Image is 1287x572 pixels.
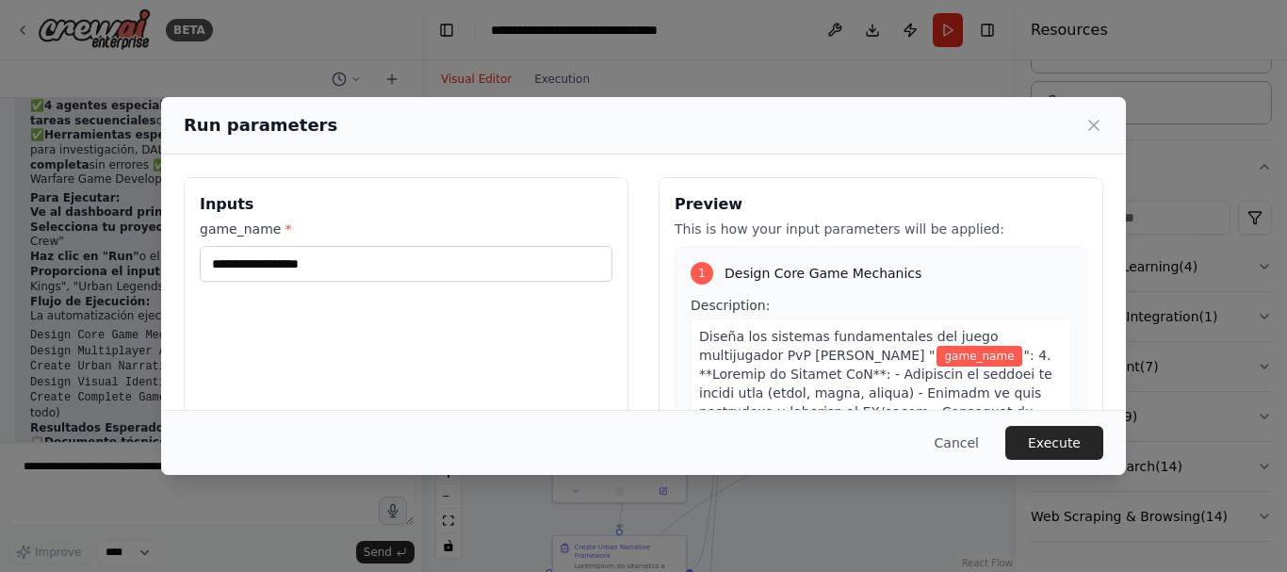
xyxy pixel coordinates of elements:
[920,426,994,460] button: Cancel
[937,346,1021,367] span: Variable: game_name
[200,220,612,238] label: game_name
[699,329,998,363] span: Diseña los sistemas fundamentales del juego multijugador PvP [PERSON_NAME] "
[184,112,337,139] h2: Run parameters
[675,220,1087,238] p: This is how your input parameters will be applied:
[691,262,713,285] div: 1
[675,193,1087,216] h3: Preview
[725,264,921,283] span: Design Core Game Mechanics
[1005,426,1103,460] button: Execute
[691,298,770,313] span: Description:
[200,193,612,216] h3: Inputs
